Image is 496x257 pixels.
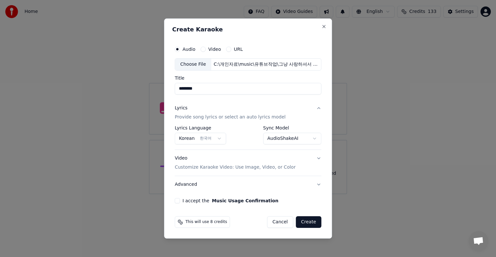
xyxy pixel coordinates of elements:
button: LyricsProvide song lyrics or select an auto lyrics model [175,100,321,126]
label: Sync Model [263,126,321,130]
span: This will use 8 credits [185,219,227,225]
button: VideoCustomize Karaoke Video: Use Image, Video, or Color [175,150,321,176]
button: Cancel [267,216,293,228]
p: Customize Karaoke Video: Use Image, Video, or Color [175,164,295,171]
label: I accept the [182,198,278,203]
div: Lyrics [175,105,187,111]
p: Provide song lyrics or select an auto lyrics model [175,114,285,120]
label: Audio [182,47,195,51]
div: LyricsProvide song lyrics or select an auto lyrics model [175,126,321,150]
div: Video [175,155,295,171]
button: Advanced [175,176,321,193]
button: Create [296,216,321,228]
div: C:\개인자료\music\유튜브작업\그냥 사랑하셔서 (트롯)\그냥 사랑하셔서 (트롯).mp3 [211,61,321,68]
label: Title [175,76,321,80]
label: Video [208,47,221,51]
button: I accept the [212,198,278,203]
div: Choose File [175,59,211,70]
label: Lyrics Language [175,126,226,130]
label: URL [234,47,243,51]
h2: Create Karaoke [172,27,324,32]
